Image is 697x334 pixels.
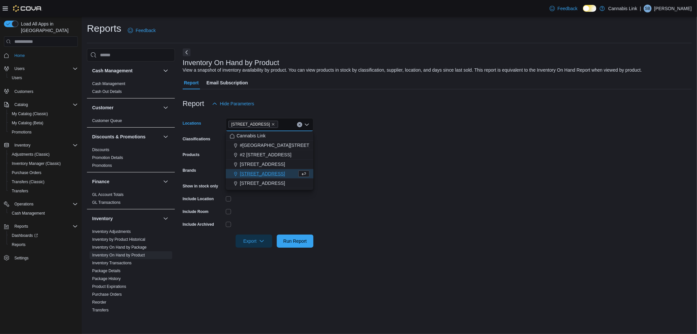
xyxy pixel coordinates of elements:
[9,119,78,127] span: My Catalog (Beta)
[183,152,200,157] label: Products
[9,74,78,82] span: Users
[1,253,80,263] button: Settings
[92,237,145,242] a: Inventory by Product Historical
[136,27,156,34] span: Feedback
[226,141,313,150] button: #[GEOGRAPHIC_DATA][STREET_ADDRESS]
[12,222,78,230] span: Reports
[7,159,80,168] button: Inventory Manager (Classic)
[271,122,275,126] button: Remove 1295 Highbury Ave N from selection in this group
[304,122,309,127] button: Close list of options
[92,118,122,123] a: Customer Queue
[226,160,313,169] button: [STREET_ADDRESS]
[92,268,121,273] span: Package Details
[226,150,313,160] button: #2 [STREET_ADDRESS]
[92,284,126,289] a: Product Expirations
[92,104,160,111] button: Customer
[13,5,42,12] img: Cova
[12,120,43,126] span: My Catalog (Beta)
[9,110,51,118] a: My Catalog (Classic)
[7,186,80,196] button: Transfers
[14,202,34,207] span: Operations
[12,111,48,116] span: My Catalog (Classic)
[9,241,78,249] span: Reports
[12,88,36,96] a: Customers
[92,276,121,281] a: Package History
[9,74,25,82] a: Users
[92,192,124,197] a: GL Account Totals
[162,215,170,222] button: Inventory
[236,235,272,248] button: Export
[9,119,46,127] a: My Catalog (Beta)
[7,168,80,177] button: Purchase Orders
[226,169,313,179] button: [STREET_ADDRESS]
[92,245,147,250] span: Inventory On Hand by Package
[92,155,123,160] a: Promotion Details
[12,179,44,185] span: Transfers (Classic)
[12,101,30,109] button: Catalog
[87,117,175,127] div: Customer
[12,51,78,60] span: Home
[9,110,78,118] span: My Catalog (Classic)
[92,284,126,289] span: Product Expirations
[92,292,122,297] a: Purchase Orders
[92,133,145,140] h3: Discounts & Promotions
[183,222,214,227] label: Include Archived
[7,231,80,240] a: Dashboards
[240,235,268,248] span: Export
[9,187,31,195] a: Transfers
[654,5,692,12] p: [PERSON_NAME]
[14,53,25,58] span: Home
[14,143,30,148] span: Inventory
[9,150,52,158] a: Adjustments (Classic)
[1,222,80,231] button: Reports
[12,170,41,175] span: Purchase Orders
[92,89,122,94] span: Cash Out Details
[92,81,125,86] a: Cash Management
[14,224,28,229] span: Reports
[12,161,61,166] span: Inventory Manager (Classic)
[92,308,108,312] a: Transfers
[14,102,28,107] span: Catalog
[240,151,291,158] span: #2 [STREET_ADDRESS]
[7,240,80,249] button: Reports
[92,260,132,266] span: Inventory Transactions
[92,104,113,111] h3: Customer
[14,89,33,94] span: Customers
[209,97,257,110] button: Hide Parameters
[207,76,248,89] span: Email Subscription
[14,255,28,261] span: Settings
[12,65,27,73] button: Users
[1,51,80,60] button: Home
[183,48,191,56] button: Next
[12,200,78,208] span: Operations
[9,241,28,249] a: Reports
[12,152,50,157] span: Adjustments (Classic)
[162,104,170,112] button: Customer
[12,188,28,194] span: Transfers
[277,235,313,248] button: Run Report
[1,200,80,209] button: Operations
[92,67,133,74] h3: Cash Management
[9,178,78,186] span: Transfers (Classic)
[12,141,33,149] button: Inventory
[228,121,278,128] span: 1295 Highbury Ave N
[183,59,279,67] h3: Inventory On Hand by Product
[87,80,175,98] div: Cash Management
[92,253,145,257] a: Inventory On Hand by Product
[183,136,210,142] label: Classifications
[7,150,80,159] button: Adjustments (Classic)
[183,100,204,108] h3: Report
[12,254,78,262] span: Settings
[7,73,80,82] button: Users
[9,169,44,177] a: Purchase Orders
[9,128,78,136] span: Promotions
[183,67,642,74] div: View a snapshot of inventory availability by product. You can view products in stock by classific...
[92,237,145,242] span: Inventory by Product Historical
[92,215,160,222] button: Inventory
[583,5,597,12] input: Dark Mode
